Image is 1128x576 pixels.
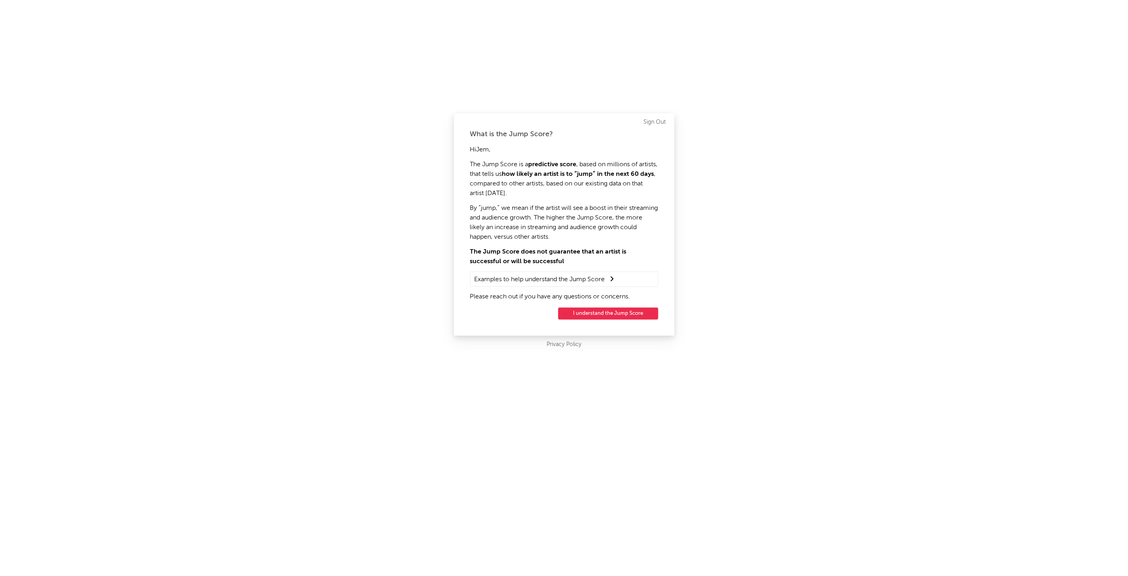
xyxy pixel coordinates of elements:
strong: The Jump Score does not guarantee that an artist is successful or will be successful [470,249,627,265]
strong: how likely an artist is to “jump” in the next 60 days [502,171,654,177]
p: Please reach out if you have any questions or concerns. [470,292,658,302]
a: Privacy Policy [547,340,581,350]
summary: Examples to help understand the Jump Score [475,274,654,284]
p: The Jump Score is a , based on millions of artists, that tells us , compared to other artists, ba... [470,160,658,198]
p: Hi Jem , [470,145,658,155]
button: I understand the Jump Score [558,308,658,320]
a: Sign Out [644,117,666,127]
div: What is the Jump Score? [470,129,658,139]
p: By “jump,” we mean if the artist will see a boost in their streaming and audience growth. The hig... [470,203,658,242]
strong: predictive score [529,161,577,168]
